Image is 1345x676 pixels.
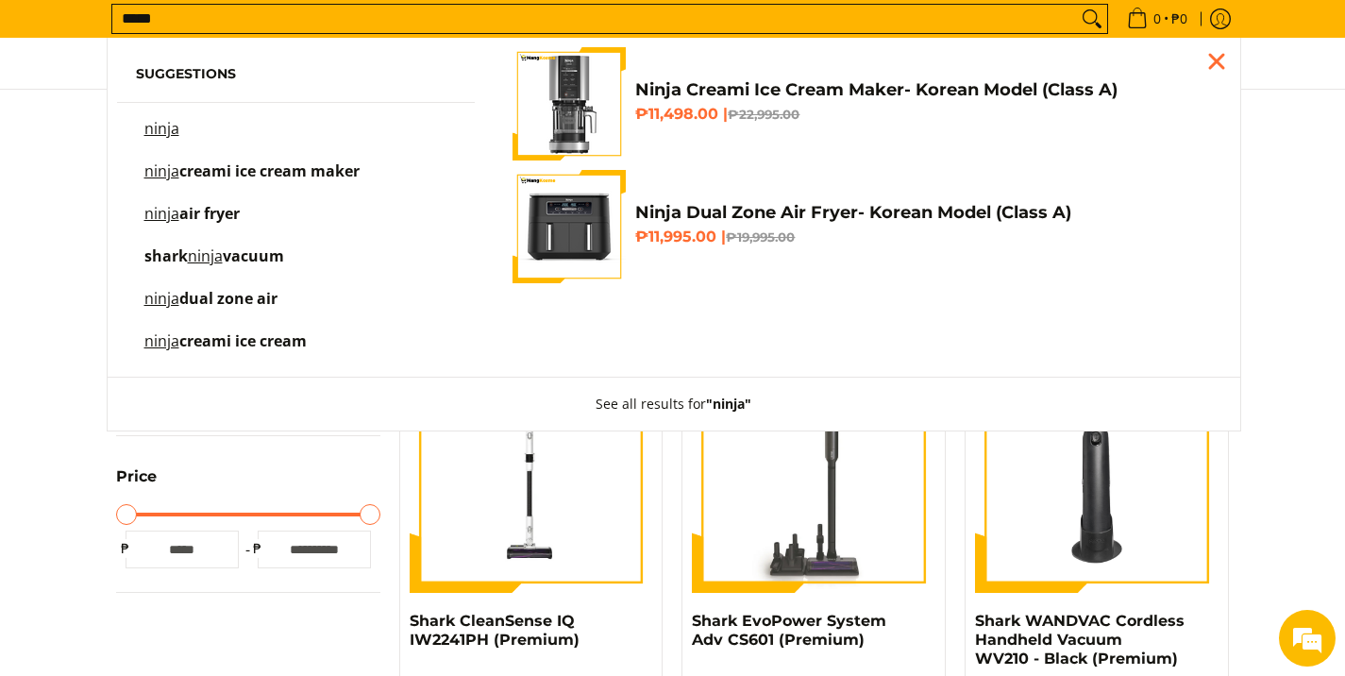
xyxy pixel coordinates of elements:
[144,122,179,155] p: ninja
[136,249,457,282] a: shark ninja vacuum
[1077,5,1107,33] button: Search
[144,118,179,139] mark: ninja
[109,212,261,403] span: We're online!
[1202,47,1231,76] div: Close pop up
[144,207,240,240] p: ninja air fryer
[144,330,179,351] mark: ninja
[728,107,799,122] del: ₱22,995.00
[410,612,580,649] a: Shark CleanSense IQ IW2241PH (Premium)
[248,539,267,558] span: ₱
[136,122,457,155] a: ninja
[136,292,457,325] a: ninja dual zone air
[144,249,284,282] p: shark ninja vacuum
[513,170,626,283] img: ninja-dual-zone-air-fryer-full-view-mang-kosme
[116,469,157,499] summary: Open
[144,164,360,197] p: ninja creami ice cream maker
[310,9,355,55] div: Minimize live chat window
[179,288,277,309] span: dual zone air
[975,349,1219,593] img: Shark WANDVAC Cordless Handheld Vacuum WV210 - Black (Premium)
[410,349,653,593] img: shark-cleansense-cordless-stick-vacuum-front-full-view-mang-kosme
[179,203,240,224] span: air fryer
[223,245,284,266] span: vacuum
[144,245,188,266] span: shark
[726,229,795,245] del: ₱19,995.00
[635,202,1211,224] h4: Ninja Dual Zone Air Fryer- Korean Model (Class A)
[144,288,179,309] mark: ninja
[179,161,360,181] span: creami ice cream maker
[98,106,317,130] div: Chat with us now
[513,170,1211,283] a: ninja-dual-zone-air-fryer-full-view-mang-kosme Ninja Dual Zone Air Fryer- Korean Model (Class A) ...
[635,79,1211,101] h4: Ninja Creami Ice Cream Maker- Korean Model (Class A)
[144,292,277,325] p: ninja dual zone air
[635,228,1211,246] h6: ₱11,995.00 |
[136,334,457,367] a: ninja creami ice cream
[179,330,307,351] span: creami ice cream
[144,161,179,181] mark: ninja
[1151,12,1164,25] span: 0
[136,207,457,240] a: ninja air fryer
[706,395,751,413] strong: "ninja"
[692,612,886,649] a: Shark EvoPower System Adv CS601 (Premium)
[1168,12,1190,25] span: ₱0
[513,47,1211,161] a: ninja-creami-ice-cream-maker-gray-korean-model-full-view-mang-kosme Ninja Creami Ice Cream Maker-...
[635,105,1211,124] h6: ₱11,498.00 |
[144,203,179,224] mark: ninja
[513,47,626,161] img: ninja-creami-ice-cream-maker-gray-korean-model-full-view-mang-kosme
[136,66,457,83] h6: Suggestions
[692,349,935,593] img: shark-evopower-wireless-vacuum-full-view-mang-kosme
[577,378,770,431] button: See all results for"ninja"
[136,164,457,197] a: ninja creami ice cream maker
[975,612,1185,668] a: Shark WANDVAC Cordless Handheld Vacuum WV210 - Black (Premium)
[188,245,223,266] mark: ninja
[144,334,307,367] p: ninja creami ice cream
[9,465,360,531] textarea: Type your message and hit 'Enter'
[116,539,135,558] span: ₱
[1121,8,1193,29] span: •
[116,469,157,484] span: Price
